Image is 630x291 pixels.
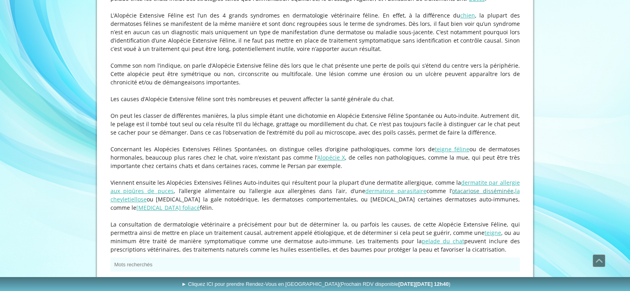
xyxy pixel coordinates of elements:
[435,145,469,153] a: teigne féline
[110,145,520,170] p: Concernant les Alopécies Extensives Félines Spontanées, on distingue celles d’origine pathologiqu...
[485,229,501,236] a: teigne
[317,154,345,161] a: Alopécie X
[452,187,514,195] a: otacariose disséminée
[398,281,449,287] b: [DATE][DATE] 12h40
[460,12,475,19] a: chien
[339,281,450,287] span: (Prochain RDV disponible )
[365,187,426,195] a: dermatose parasitaire
[110,61,520,86] p: Comme son nom l’indique, on parle d’Alopécie Extensive féline dès lors que le chat présente une p...
[593,255,605,267] span: Défiler vers le haut
[110,95,520,103] p: Les causes d’Alopécie Extensive féline sont très nombreuses et peuvent affecter la santé générale...
[110,111,520,137] p: On peut les classer de différentes manières, la plus simple étant une dichotomie en Alopécie Exte...
[593,254,605,267] a: Défiler vers le haut
[110,187,520,203] a: la cheyletiellose
[110,179,520,195] a: dermatite par allergie aux piqûres de puces
[136,204,200,211] a: [MEDICAL_DATA] foliacé
[422,237,464,245] a: pelade du chat
[110,258,520,271] button: Mots recherchés
[181,281,450,287] span: ► Cliquez ICI pour prendre Rendez-Vous en [GEOGRAPHIC_DATA]
[110,220,520,254] p: La consultation de dermatologie vétérinaire a précisément pour but de déterminer la, ou parfois l...
[110,11,520,53] p: L’Alopécie Extensive Féline est l’un des 4 grands syndromes en dermatologie vétérinaire féline. E...
[110,178,520,212] p: Viennent ensuite les Alopécies Extensives Félines Auto-induites qui résultent pour la plupart d’u...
